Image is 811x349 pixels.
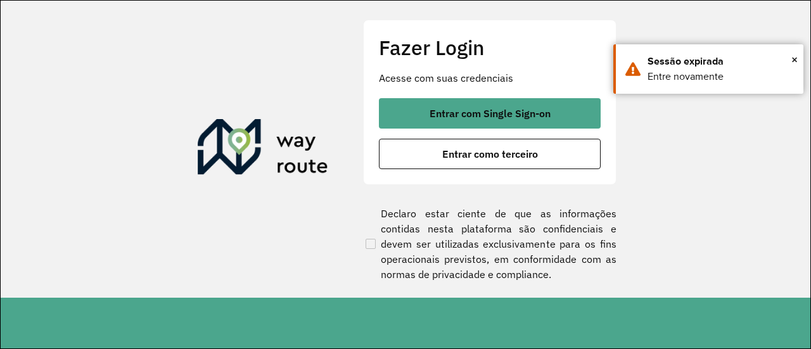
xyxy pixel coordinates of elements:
img: Roteirizador AmbevTech [198,119,328,180]
p: Acesse com suas credenciais [379,70,601,86]
div: Sessão expirada [648,54,794,69]
button: Close [791,50,798,69]
span: × [791,50,798,69]
label: Declaro estar ciente de que as informações contidas nesta plataforma são confidenciais e devem se... [363,206,616,282]
div: Entre novamente [648,69,794,84]
button: button [379,98,601,129]
button: button [379,139,601,169]
span: Entrar com Single Sign-on [430,108,551,118]
h2: Fazer Login [379,35,601,60]
span: Entrar como terceiro [442,149,538,159]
